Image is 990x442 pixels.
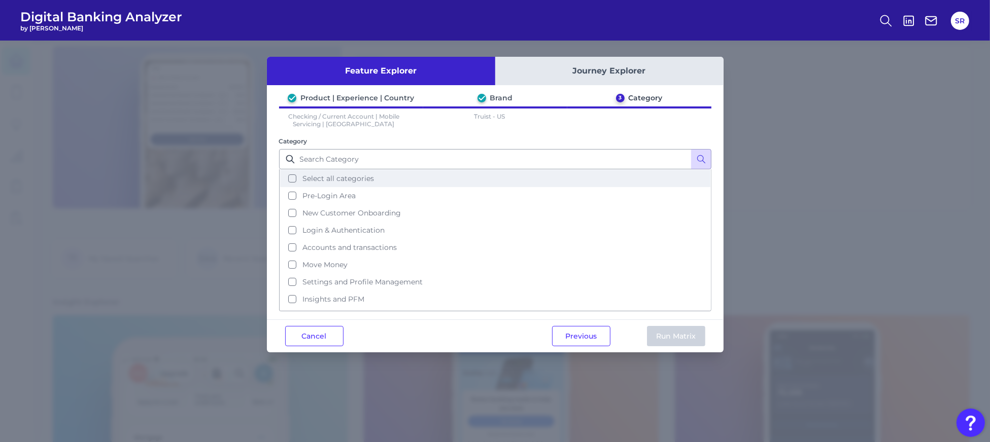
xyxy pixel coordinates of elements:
button: Move Money [280,256,710,273]
button: Accounts and transactions [280,239,710,256]
button: Insights and PFM [280,290,710,308]
span: Pre-Login Area [302,191,356,200]
button: Feature Explorer [267,57,495,85]
p: Checking / Current Account | Mobile Servicing | [GEOGRAPHIC_DATA] [279,113,409,128]
button: Journey Explorer [495,57,724,85]
span: by [PERSON_NAME] [20,24,182,32]
button: Cancel [285,326,344,346]
button: Settings and Profile Management [280,273,710,290]
span: New Customer Onboarding [302,208,401,217]
button: Pre-Login Area [280,187,710,204]
button: New Customer Onboarding [280,204,710,222]
button: Login & Authentication [280,222,710,239]
button: Open Resource Center [957,409,985,437]
button: Run Matrix [647,326,705,346]
p: Truist - US [425,113,555,128]
label: Category [279,137,308,145]
span: Accounts and transactions [302,243,397,252]
div: Brand [490,93,513,102]
button: Alerts [280,308,710,325]
div: 3 [616,94,625,102]
div: Product | Experience | Country [300,93,414,102]
span: Settings and Profile Management [302,277,423,286]
span: Insights and PFM [302,294,364,304]
span: Move Money [302,260,348,269]
span: Login & Authentication [302,226,385,235]
button: SR [951,12,969,30]
span: Digital Banking Analyzer [20,9,182,24]
div: Category [629,93,663,102]
button: Select all categories [280,170,710,187]
button: Previous [552,326,610,346]
input: Search Category [279,149,711,169]
span: Select all categories [302,174,374,183]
